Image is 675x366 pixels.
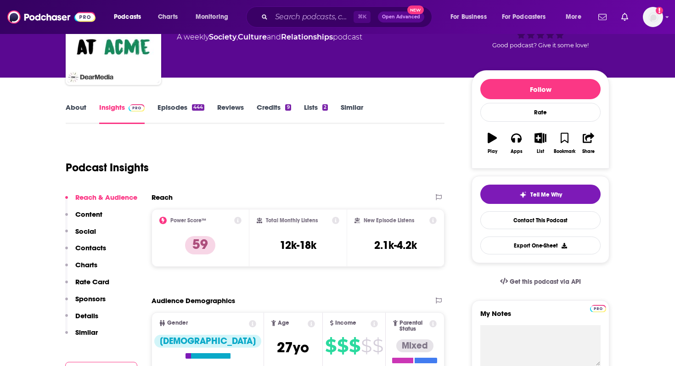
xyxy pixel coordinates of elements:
a: Show notifications dropdown [595,9,610,25]
button: Charts [65,260,97,277]
span: Age [278,320,289,326]
h2: Total Monthly Listens [266,217,318,224]
a: Credits9 [257,103,291,124]
button: Reach & Audience [65,193,137,210]
a: Society [209,33,236,41]
span: For Business [450,11,487,23]
span: $ [337,338,348,353]
span: and [267,33,281,41]
img: Podchaser - Follow, Share and Rate Podcasts [7,8,96,26]
span: Monitoring [196,11,228,23]
button: Details [65,311,98,328]
div: Mixed [396,339,433,352]
p: Charts [75,260,97,269]
a: Charts [152,10,183,24]
button: Export One-Sheet [480,236,601,254]
span: Tell Me Why [530,191,562,198]
div: [DEMOGRAPHIC_DATA] [154,335,261,348]
button: open menu [107,10,153,24]
input: Search podcasts, credits, & more... [271,10,354,24]
button: Social [65,227,96,244]
button: Show profile menu [643,7,663,27]
p: 59 [185,236,215,254]
p: Sponsors [75,294,106,303]
span: $ [361,338,371,353]
a: Lists2 [304,103,328,124]
h2: Audience Demographics [152,296,235,305]
div: 2 [322,104,328,111]
span: , [236,33,238,41]
button: open menu [444,10,498,24]
h2: Reach [152,193,173,202]
div: 444 [192,104,204,111]
span: $ [325,338,336,353]
a: Contact This Podcast [480,211,601,229]
button: Apps [504,127,528,160]
a: Culture [238,33,267,41]
h2: New Episode Listens [364,217,414,224]
span: Get this podcast via API [510,278,581,286]
button: Sponsors [65,294,106,311]
button: open menu [559,10,593,24]
img: tell me why sparkle [519,191,527,198]
span: 27 yo [277,338,309,356]
a: Reviews [217,103,244,124]
span: Podcasts [114,11,141,23]
span: More [566,11,581,23]
div: Apps [511,149,523,154]
p: Contacts [75,243,106,252]
button: Contacts [65,243,106,260]
svg: Add a profile image [656,7,663,14]
div: Bookmark [554,149,575,154]
span: New [407,6,424,14]
span: $ [349,338,360,353]
span: Charts [158,11,178,23]
button: tell me why sparkleTell Me Why [480,185,601,204]
p: Similar [75,328,98,337]
span: For Podcasters [502,11,546,23]
a: About [66,103,86,124]
button: Content [65,210,102,227]
a: Episodes444 [157,103,204,124]
h1: Podcast Insights [66,161,149,175]
span: Parental Status [399,320,428,332]
p: Content [75,210,102,219]
img: Podchaser Pro [129,104,145,112]
div: A weekly podcast [177,32,362,43]
p: Details [75,311,98,320]
a: Show notifications dropdown [618,9,632,25]
a: Similar [341,103,363,124]
h3: 2.1k-4.2k [374,238,417,252]
img: Podchaser Pro [590,305,606,312]
span: Good podcast? Give it some love! [492,42,589,49]
a: Get this podcast via API [493,270,588,293]
span: Income [335,320,356,326]
div: List [537,149,544,154]
h3: 12k-18k [280,238,316,252]
a: Relationships [281,33,333,41]
button: open menu [189,10,240,24]
span: Logged in as megcassidy [643,7,663,27]
div: Search podcasts, credits, & more... [255,6,441,28]
h2: Power Score™ [170,217,206,224]
span: ⌘ K [354,11,371,23]
span: Gender [167,320,188,326]
div: Rate [480,103,601,122]
p: Social [75,227,96,236]
button: Play [480,127,504,160]
button: open menu [496,10,559,24]
button: Rate Card [65,277,109,294]
button: Follow [480,79,601,99]
div: 9 [285,104,291,111]
p: Reach & Audience [75,193,137,202]
span: $ [372,338,383,353]
label: My Notes [480,309,601,325]
p: Rate Card [75,277,109,286]
div: Share [582,149,595,154]
button: Similar [65,328,98,345]
a: InsightsPodchaser Pro [99,103,145,124]
button: List [529,127,552,160]
button: Bookmark [552,127,576,160]
span: Open Advanced [382,15,420,19]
